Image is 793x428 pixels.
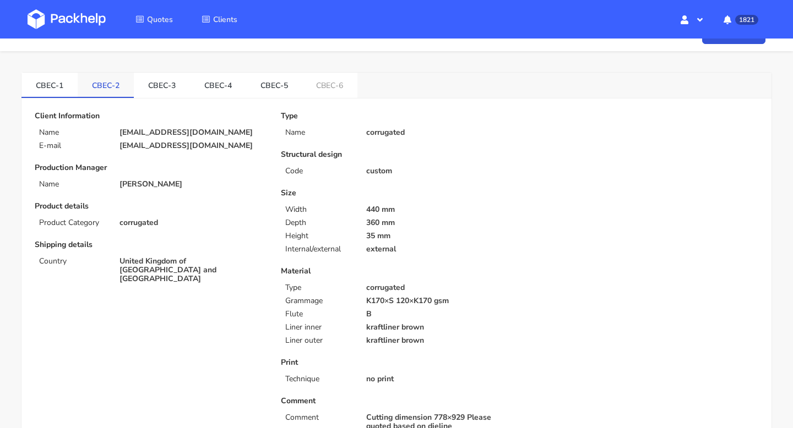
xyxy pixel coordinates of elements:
[281,267,512,276] p: Material
[39,180,106,189] p: Name
[285,413,352,422] p: Comment
[28,30,53,39] a: Quotes
[366,205,512,214] p: 440 mm
[213,14,237,25] span: Clients
[281,358,512,367] p: Print
[35,163,265,172] p: Production Manager
[28,9,106,29] img: Dashboard
[281,189,512,197] p: Size
[120,180,265,189] p: [PERSON_NAME]
[366,375,512,383] p: no print
[366,297,512,305] p: K170×S 120×K170 gsm
[39,128,106,137] p: Name
[366,232,512,240] p: 35 mm
[190,73,246,97] a: CBEC-4
[35,240,265,249] p: Shipping details
[285,323,352,332] p: Liner inner
[120,257,265,283] p: United Kingdom of [GEOGRAPHIC_DATA] and [GEOGRAPHIC_DATA]
[134,73,190,97] a: CBEC-3
[366,310,512,319] p: B
[366,218,512,227] p: 360 mm
[715,9,765,29] button: 1821
[366,283,512,292] p: corrugated
[285,297,352,305] p: Grammage
[366,336,512,345] p: kraftliner brown
[122,9,186,29] a: Quotes
[285,245,352,254] p: Internal/external
[285,218,352,227] p: Depth
[78,73,134,97] a: CBEC-2
[120,218,265,227] p: corrugated
[147,14,173,25] span: Quotes
[281,112,512,120] p: Type
[35,112,265,120] p: Client Information
[302,73,358,97] a: CBEC-6
[366,245,512,254] p: external
[39,257,106,266] p: Country
[285,375,352,383] p: Technique
[366,167,512,175] p: custom
[366,323,512,332] p: kraftliner brown
[21,73,78,97] a: CBEC-1
[35,202,265,211] p: Product details
[281,397,512,405] p: Comment
[366,128,512,137] p: corrugated
[63,30,82,39] span: CBEC
[120,128,265,137] p: [EMAIL_ADDRESS][DOMAIN_NAME]
[285,310,352,319] p: Flute
[285,205,352,214] p: Width
[120,141,265,150] p: [EMAIL_ADDRESS][DOMAIN_NAME]
[285,232,352,240] p: Height
[39,218,106,227] p: Product Category
[285,336,352,345] p: Liner outer
[285,283,352,292] p: Type
[281,150,512,159] p: Structural design
[188,9,251,29] a: Clients
[735,15,758,25] span: 1821
[285,128,352,137] p: Name
[285,167,352,175] p: Code
[246,73,302,97] a: CBEC-5
[39,141,106,150] p: E-mail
